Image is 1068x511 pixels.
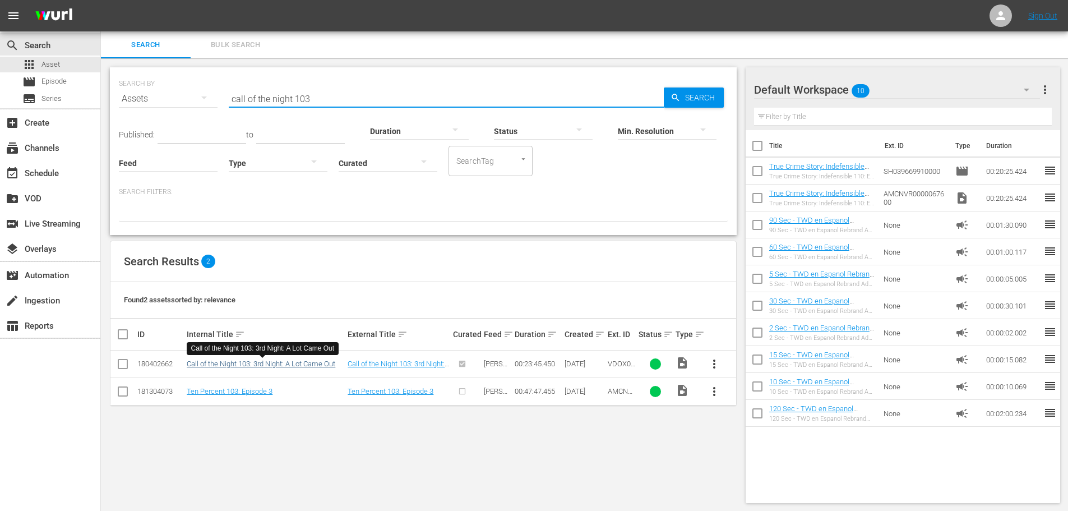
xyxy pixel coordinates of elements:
[663,329,673,339] span: sort
[769,173,875,180] div: True Crime Story: Indefensible 110: El elefante en el útero
[955,299,969,312] span: Ad
[701,351,728,378] button: more_vert
[955,272,969,286] span: Ad
[22,75,36,89] span: Episode
[6,39,19,52] span: Search
[769,297,866,314] a: 30 Sec - TWD en Espanol Rebrand Ad Slates-30s- SLATE
[769,162,869,179] a: True Crime Story: Indefensible 110: El elefante en el útero
[769,130,878,162] th: Title
[6,116,19,130] span: Create
[6,141,19,155] span: Channels
[982,346,1043,373] td: 00:00:15.082
[878,130,949,162] th: Ext. ID
[769,307,875,315] div: 30 Sec - TWD en Espanol Rebrand Ad Slates-30s- SLATE
[348,328,450,341] div: External Title
[187,360,335,368] a: Call of the Night 103: 3rd Night: A Lot Came Out
[6,294,19,307] span: Ingestion
[137,330,183,339] div: ID
[982,292,1043,319] td: 00:00:30.101
[565,328,604,341] div: Created
[484,387,508,412] span: [PERSON_NAME] Feed
[955,218,969,232] span: Ad
[681,88,724,108] span: Search
[124,255,199,268] span: Search Results
[397,329,408,339] span: sort
[982,211,1043,238] td: 00:01:30.090
[982,158,1043,185] td: 00:20:25.424
[676,384,689,397] span: Video
[235,329,245,339] span: sort
[484,328,511,341] div: Feed
[955,326,969,339] span: Ad
[955,380,969,393] span: Ad
[701,378,728,405] button: more_vert
[595,329,605,339] span: sort
[769,415,875,422] div: 120 Sec - TWD en Espanol Rebrand Ad Slates-120s- SLATE
[879,346,951,373] td: None
[608,387,632,412] span: AMCNVR0000068926
[565,387,604,395] div: [DATE]
[982,319,1043,346] td: 00:00:02.002
[484,360,508,385] span: [PERSON_NAME] Feed
[955,245,969,259] span: Ad
[515,360,561,368] div: 00:23:45.450
[6,167,19,180] span: Schedule
[982,373,1043,400] td: 00:00:10.069
[879,158,951,185] td: SH039669910000
[1043,218,1057,231] span: reorder
[769,227,875,234] div: 90 Sec - TWD en Espanol Rebrand Ad Slates-90s- SLATE
[769,351,866,367] a: 15 Sec - TWD en Espanol Rebrand Ad Slates-15s- SLATE
[955,191,969,205] span: Video
[879,373,951,400] td: None
[982,185,1043,211] td: 00:20:25.424
[769,388,875,395] div: 10 Sec - TWD en Espanol Rebrand Ad Slates-10s- SLATE
[119,83,218,114] div: Assets
[1043,325,1057,339] span: reorder
[348,360,449,376] a: Call of the Night 103: 3rd Night: A Lot Came Out
[1043,298,1057,312] span: reorder
[879,400,951,427] td: None
[982,400,1043,427] td: 00:02:00.234
[41,76,67,87] span: Episode
[7,9,20,22] span: menu
[1043,352,1057,366] span: reorder
[22,58,36,71] span: Asset
[769,280,875,288] div: 5 Sec - TWD en Espanol Rebrand Ad Slates-5s- SLATE
[608,360,635,385] span: VDOX0000000000044465
[708,357,721,371] span: more_vert
[1043,164,1057,177] span: reorder
[1043,406,1057,420] span: reorder
[1043,245,1057,258] span: reorder
[124,296,235,304] span: Found 2 assets sorted by: relevance
[565,360,604,368] div: [DATE]
[879,238,951,265] td: None
[187,328,344,341] div: Internal Title
[197,39,274,52] span: Bulk Search
[191,344,334,353] div: Call of the Night 103: 3rd Night: A Lot Came Out
[769,243,866,260] a: 60 Sec - TWD en Espanol Rebrand Ad Slates-60s- SLATE
[22,92,36,105] span: Series
[852,79,870,103] span: 10
[982,265,1043,292] td: 00:00:05.005
[137,387,183,395] div: 181304073
[201,255,215,268] span: 2
[108,39,184,52] span: Search
[1043,191,1057,204] span: reorder
[608,330,635,339] div: Ext. ID
[187,387,272,395] a: Ten Percent 103: Episode 3
[949,130,979,162] th: Type
[515,387,561,395] div: 00:47:47.455
[769,200,875,207] div: True Crime Story: Indefensible 110: El elefante en el útero
[769,270,874,287] a: 5 Sec - TWD en Espanol Rebrand Ad Slates-5s- SLATE
[769,189,869,206] a: True Crime Story: Indefensible 110: El elefante en el útero
[246,130,253,139] span: to
[879,292,951,319] td: None
[41,59,60,70] span: Asset
[119,187,728,197] p: Search Filters:
[137,360,183,368] div: 180402662
[1028,11,1057,20] a: Sign Out
[879,319,951,346] td: None
[1038,83,1052,96] span: more_vert
[695,329,705,339] span: sort
[6,242,19,256] span: Overlays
